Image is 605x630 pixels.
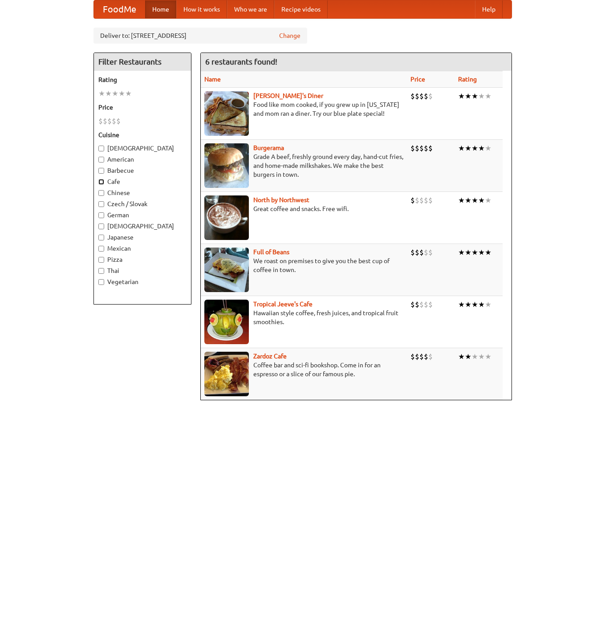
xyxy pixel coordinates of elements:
[471,195,478,205] li: ★
[253,353,287,360] b: Zardoz Cafe
[471,91,478,101] li: ★
[410,76,425,83] a: Price
[204,361,403,378] p: Coffee bar and sci-fi bookshop. Come in for an espresso or a slice of our famous pie.
[274,0,328,18] a: Recipe videos
[475,0,503,18] a: Help
[485,91,491,101] li: ★
[98,177,187,186] label: Cafe
[419,248,424,257] li: $
[465,91,471,101] li: ★
[204,76,221,83] a: Name
[428,248,433,257] li: $
[98,130,187,139] h5: Cuisine
[465,300,471,309] li: ★
[485,195,491,205] li: ★
[98,244,187,253] label: Mexican
[227,0,274,18] a: Who we are
[176,0,227,18] a: How it works
[419,300,424,309] li: $
[478,300,485,309] li: ★
[98,89,105,98] li: ★
[98,266,187,275] label: Thai
[485,143,491,153] li: ★
[424,300,428,309] li: $
[410,195,415,205] li: $
[98,211,187,219] label: German
[465,195,471,205] li: ★
[458,195,465,205] li: ★
[204,352,249,396] img: zardoz.jpg
[98,188,187,197] label: Chinese
[485,300,491,309] li: ★
[458,143,465,153] li: ★
[419,352,424,362] li: $
[253,144,284,151] a: Burgerama
[428,91,433,101] li: $
[253,196,309,203] a: North by Northwest
[465,248,471,257] li: ★
[98,199,187,208] label: Czech / Slovak
[98,116,103,126] li: $
[98,201,104,207] input: Czech / Slovak
[204,195,249,240] img: north.jpg
[253,92,323,99] a: [PERSON_NAME]'s Diner
[415,91,419,101] li: $
[98,212,104,218] input: German
[458,300,465,309] li: ★
[98,146,104,151] input: [DEMOGRAPHIC_DATA]
[458,248,465,257] li: ★
[465,352,471,362] li: ★
[204,152,403,179] p: Grade A beef, freshly ground every day, hand-cut fries, and home-made milkshakes. We make the bes...
[98,277,187,286] label: Vegetarian
[204,248,249,292] img: beans.jpg
[94,0,145,18] a: FoodMe
[204,256,403,274] p: We roast on premises to give you the best cup of coffee in town.
[458,352,465,362] li: ★
[98,155,187,164] label: American
[428,300,433,309] li: $
[105,89,112,98] li: ★
[424,195,428,205] li: $
[419,195,424,205] li: $
[471,300,478,309] li: ★
[205,57,277,66] ng-pluralize: 6 restaurants found!
[125,89,132,98] li: ★
[253,301,313,308] b: Tropical Jeeve's Cafe
[415,143,419,153] li: $
[98,144,187,153] label: [DEMOGRAPHIC_DATA]
[112,89,118,98] li: ★
[465,143,471,153] li: ★
[112,116,116,126] li: $
[253,248,289,256] a: Full of Beans
[204,91,249,136] img: sallys.jpg
[478,248,485,257] li: ★
[204,300,249,344] img: jeeves.jpg
[471,352,478,362] li: ★
[428,195,433,205] li: $
[424,248,428,257] li: $
[98,224,104,229] input: [DEMOGRAPHIC_DATA]
[415,300,419,309] li: $
[98,257,104,263] input: Pizza
[204,100,403,118] p: Food like mom cooked, if you grew up in [US_STATE] and mom ran a diner. Try our blue plate special!
[98,168,104,174] input: Barbecue
[279,31,300,40] a: Change
[428,143,433,153] li: $
[98,255,187,264] label: Pizza
[98,75,187,84] h5: Rating
[478,143,485,153] li: ★
[98,190,104,196] input: Chinese
[458,76,477,83] a: Rating
[410,143,415,153] li: $
[458,91,465,101] li: ★
[410,248,415,257] li: $
[478,352,485,362] li: ★
[94,53,191,71] h4: Filter Restaurants
[424,91,428,101] li: $
[93,28,307,44] div: Deliver to: [STREET_ADDRESS]
[478,195,485,205] li: ★
[410,300,415,309] li: $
